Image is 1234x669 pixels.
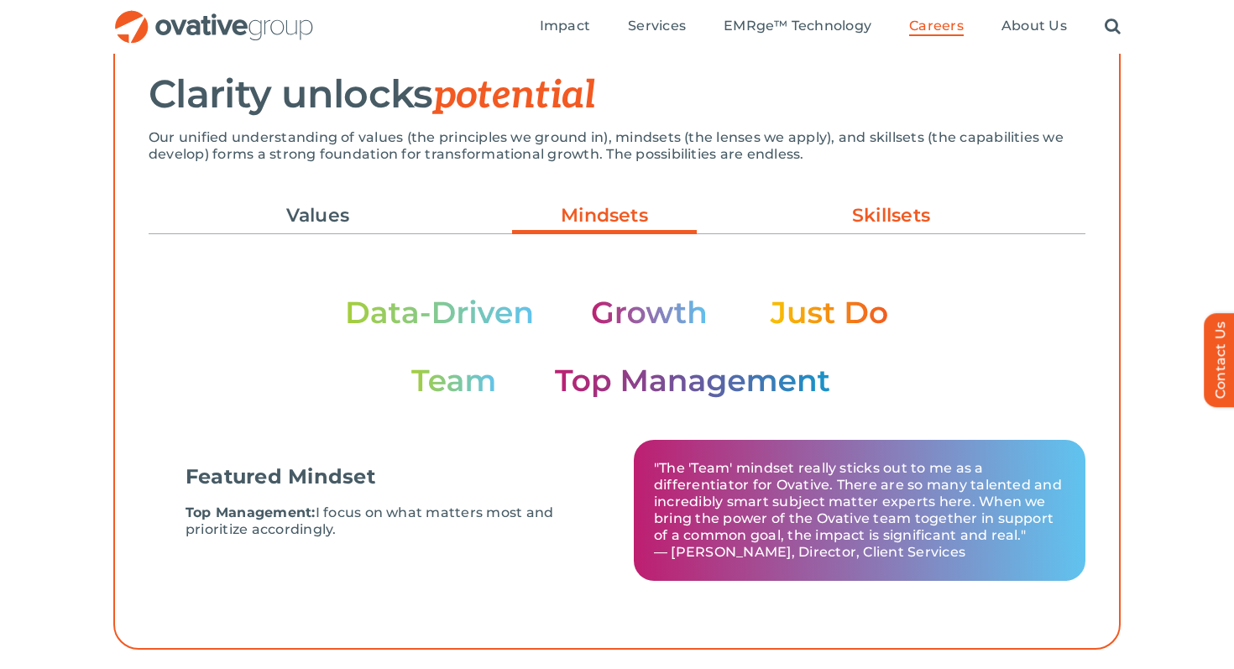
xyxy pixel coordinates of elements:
a: Mindsets [512,201,697,238]
a: Impact [540,18,590,36]
span: About Us [1001,18,1067,34]
span: EMRge™ Technology [724,18,871,34]
b: Top Management: [186,504,316,520]
span: potential [433,72,596,119]
p: "The 'Team' mindset really sticks out to me as a differentiator for Ovative. There are so many ta... [654,460,1065,561]
p: Our unified understanding of values (the principles we ground in), mindsets (the lenses we apply)... [149,129,1085,163]
a: Skillsets [799,201,984,230]
ul: Post Filters [149,193,1085,238]
p: I focus on what matters most and prioritize accordingly. [186,504,597,538]
span: Impact [540,18,590,34]
h2: Clarity unlocks [149,73,1085,117]
a: About Us [1001,18,1067,36]
span: Careers [909,18,964,34]
p: Featured Mindset [186,466,375,488]
a: Services [628,18,686,36]
a: Values [226,201,410,230]
a: OG_Full_horizontal_RGB [113,8,315,24]
img: Stats [345,297,889,398]
a: Search [1105,18,1121,36]
span: Services [628,18,686,34]
a: EMRge™ Technology [724,18,871,36]
a: Careers [909,18,964,36]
